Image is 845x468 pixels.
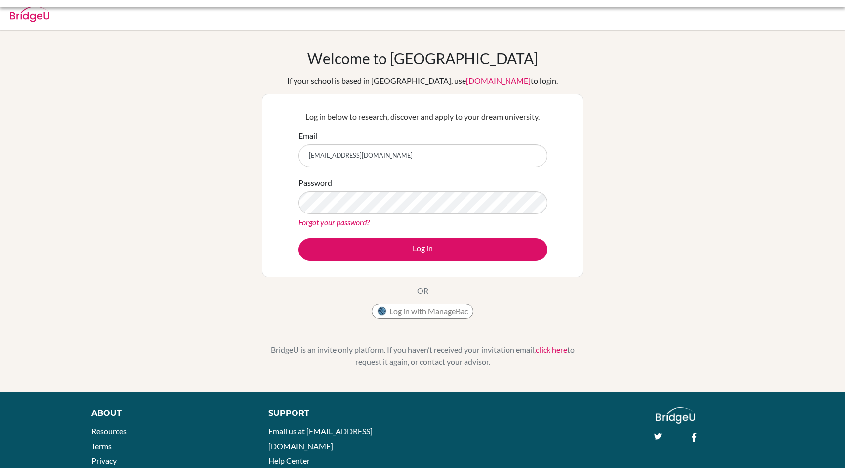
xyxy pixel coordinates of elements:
[268,426,373,451] a: Email us at [EMAIL_ADDRESS][DOMAIN_NAME]
[298,238,547,261] button: Log in
[298,217,370,227] a: Forgot your password?
[298,177,332,189] label: Password
[372,304,473,319] button: Log in with ManageBac
[656,407,696,424] img: logo_white@2x-f4f0deed5e89b7ecb1c2cc34c3e3d731f90f0f143d5ea2071677605dd97b5244.png
[417,285,428,297] p: OR
[91,426,127,436] a: Resources
[298,111,547,123] p: Log in below to research, discover and apply to your dream university.
[10,6,49,22] img: Bridge-U
[91,441,112,451] a: Terms
[268,456,310,465] a: Help Center
[262,344,583,368] p: BridgeU is an invite only platform. If you haven’t received your invitation email, to request it ...
[287,75,558,86] div: If your school is based in [GEOGRAPHIC_DATA], use to login.
[307,49,538,67] h1: Welcome to [GEOGRAPHIC_DATA]
[298,130,317,142] label: Email
[536,345,567,354] a: click here
[268,407,412,419] div: Support
[466,76,531,85] a: [DOMAIN_NAME]
[91,407,246,419] div: About
[91,456,117,465] a: Privacy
